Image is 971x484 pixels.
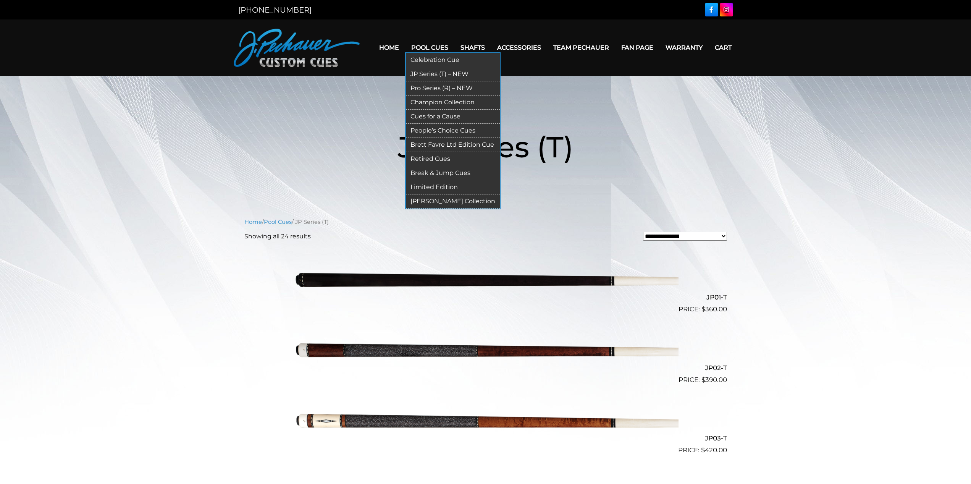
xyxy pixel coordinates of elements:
[244,247,727,314] a: JP01-T $360.00
[244,218,727,226] nav: Breadcrumb
[406,138,500,152] a: Brett Favre Ltd Edition Cue
[244,361,727,375] h2: JP02-T
[406,166,500,180] a: Break & Jump Cues
[643,232,727,241] select: Shop order
[293,247,679,311] img: JP01-T
[701,305,705,313] span: $
[406,194,500,209] a: [PERSON_NAME] Collection
[406,53,500,67] a: Celebration Cue
[244,388,727,455] a: JP03-T $420.00
[454,38,491,57] a: Shafts
[293,388,679,452] img: JP03-T
[701,305,727,313] bdi: 360.00
[701,446,705,454] span: $
[406,124,500,138] a: People’s Choice Cues
[491,38,547,57] a: Accessories
[406,67,500,81] a: JP Series (T) – NEW
[244,431,727,445] h2: JP03-T
[234,29,360,67] img: Pechauer Custom Cues
[659,38,709,57] a: Warranty
[406,110,500,124] a: Cues for a Cause
[547,38,615,57] a: Team Pechauer
[373,38,405,57] a: Home
[406,152,500,166] a: Retired Cues
[293,317,679,382] img: JP02-T
[244,317,727,385] a: JP02-T $390.00
[701,446,727,454] bdi: 420.00
[264,219,292,225] a: Pool Cues
[244,219,262,225] a: Home
[615,38,659,57] a: Fan Page
[244,232,311,241] p: Showing all 24 results
[398,129,574,165] span: JP Series (T)
[701,376,727,384] bdi: 390.00
[406,96,500,110] a: Champion Collection
[406,81,500,96] a: Pro Series (R) – NEW
[709,38,738,57] a: Cart
[701,376,705,384] span: $
[244,290,727,304] h2: JP01-T
[238,5,312,15] a: [PHONE_NUMBER]
[406,180,500,194] a: Limited Edition
[405,38,454,57] a: Pool Cues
